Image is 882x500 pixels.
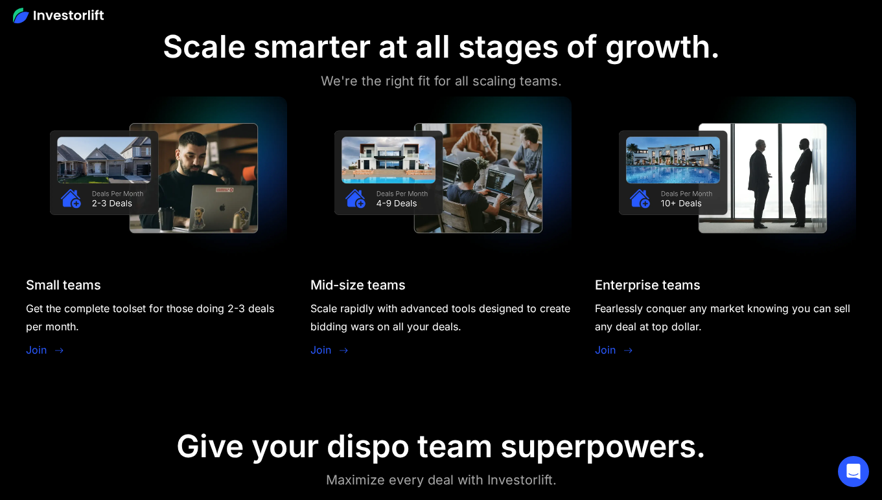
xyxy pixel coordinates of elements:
[321,71,562,91] div: We're the right fit for all scaling teams.
[595,299,856,335] div: Fearlessly conquer any market knowing you can sell any deal at top dollar.
[26,277,101,293] div: Small teams
[26,299,287,335] div: Get the complete toolset for those doing 2-3 deals per month.
[310,342,331,358] a: Join
[176,427,706,465] div: Give your dispo team superpowers.
[838,456,869,487] div: Open Intercom Messenger
[163,28,720,65] div: Scale smarter at all stages of growth.
[326,470,557,490] div: Maximize every deal with Investorlift.
[26,342,47,358] a: Join
[310,299,572,335] div: Scale rapidly with advanced tools designed to create bidding wars on all your deals.
[595,277,701,293] div: Enterprise teams
[595,342,616,358] a: Join
[310,277,406,293] div: Mid-size teams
